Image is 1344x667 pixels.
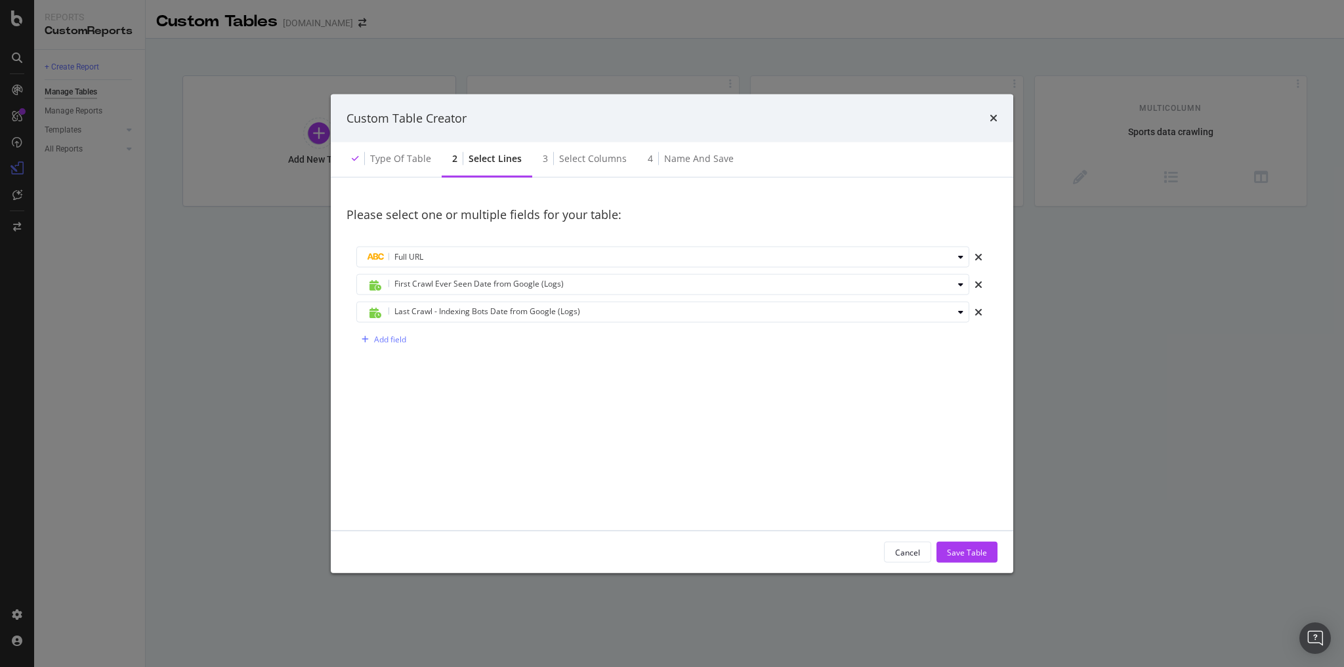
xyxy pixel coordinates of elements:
span: Last Crawl - Indexing Bots Date from Google (Logs) [394,306,580,317]
div: Select columns [559,152,627,165]
button: Save Table [936,542,997,563]
div: Type of table [370,152,431,165]
div: Custom Table Creator [346,110,467,127]
button: Cancel [884,542,931,563]
div: times [969,274,988,295]
div: Cancel [895,546,920,557]
div: 2 [452,152,457,165]
button: Full URL [356,247,969,268]
div: Select lines [469,152,522,165]
button: Add field [356,329,406,350]
button: First Crawl Ever Seen Date from Google (Logs) [356,274,969,295]
div: times [969,302,988,323]
div: times [990,110,997,127]
div: Open Intercom Messenger [1299,622,1331,654]
div: Add field [374,334,406,345]
div: times [969,247,988,268]
div: modal [331,94,1013,573]
div: Please select one or multiple fields for your table: [346,193,997,237]
span: Full URL [394,251,423,262]
button: Last Crawl - Indexing Bots Date from Google (Logs) [356,302,969,323]
div: 4 [648,152,653,165]
div: Save Table [947,546,987,557]
div: 3 [543,152,548,165]
div: Name and save [664,152,734,165]
span: First Crawl Ever Seen Date from Google (Logs) [394,278,564,289]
